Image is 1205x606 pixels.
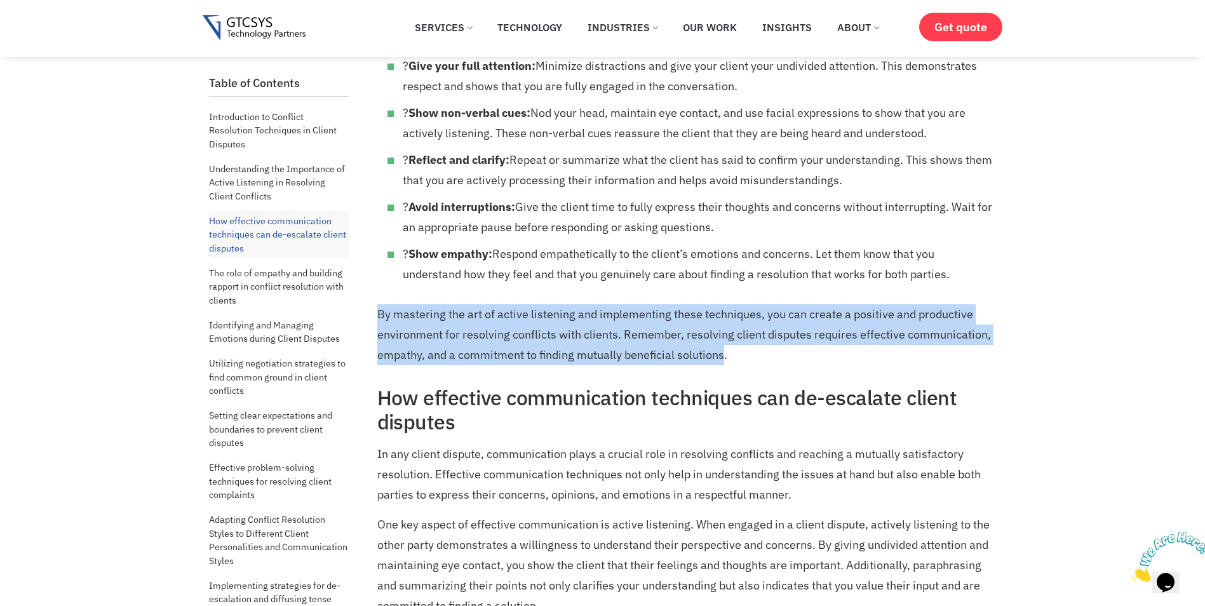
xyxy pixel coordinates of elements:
[403,103,993,144] li: ? Nod your head, maintain eye contact, and use facial expressions to show that you are actively l...
[934,20,987,34] span: Get quote
[408,152,509,167] b: Reflect and clarify:
[209,315,349,349] a: Identifying and Managing Emotions during Client Disputes
[1126,527,1205,587] iframe: chat widget
[403,150,993,191] li: ? Repeat or summarize what the client has said to confirm your understanding. This shows them tha...
[488,13,572,41] a: Technology
[209,509,349,570] a: Adapting Conflict Resolution Styles to Different Client Personalities and Communication Styles
[209,353,349,401] a: Utilizing negotiation strategies to find common ground in client conflicts
[203,15,306,41] img: Gtcsys logo
[209,159,349,206] a: Understanding the Importance of Active Listening in Resolving Client Conflicts
[403,56,993,97] li: ? Minimize distractions and give your client your undivided attention. This demonstrates respect ...
[403,197,993,238] li: ? Give the client time to fully express their thoughts and concerns without interrupting. Wait fo...
[209,405,349,453] a: Setting clear expectations and boundaries to prevent client disputes
[209,457,349,505] a: Effective problem-solving techniques for resolving client complaints
[209,263,349,311] a: The role of empathy and building rapport in conflict resolution with clients
[578,13,667,41] a: Industries
[377,304,993,365] p: By mastering the art of active listening and implementing these techniques, you can create a posi...
[209,211,349,259] a: How effective communication techniques can de-escalate client disputes
[408,105,530,120] b: Show non-verbal cues:
[209,107,349,154] a: Introduction to Conflict Resolution Techniques in Client Disputes
[405,13,481,41] a: Services
[377,386,993,434] h2: How effective communication techniques can de-escalate client disputes
[403,244,993,285] li: ? Respond empathetically to the client’s emotions and concerns. Let them know that you understand...
[408,246,492,261] b: Show empathy:
[828,13,888,41] a: About
[919,13,1002,41] a: Get quote
[408,199,515,214] b: Avoid interruptions:
[209,76,349,90] h2: Table of Contents
[753,13,821,41] a: Insights
[408,58,535,73] b: Give your full attention:
[673,13,746,41] a: Our Work
[5,5,84,55] img: Chat attention grabber
[377,444,993,505] p: In any client dispute, communication plays a crucial role in resolving conflicts and reaching a m...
